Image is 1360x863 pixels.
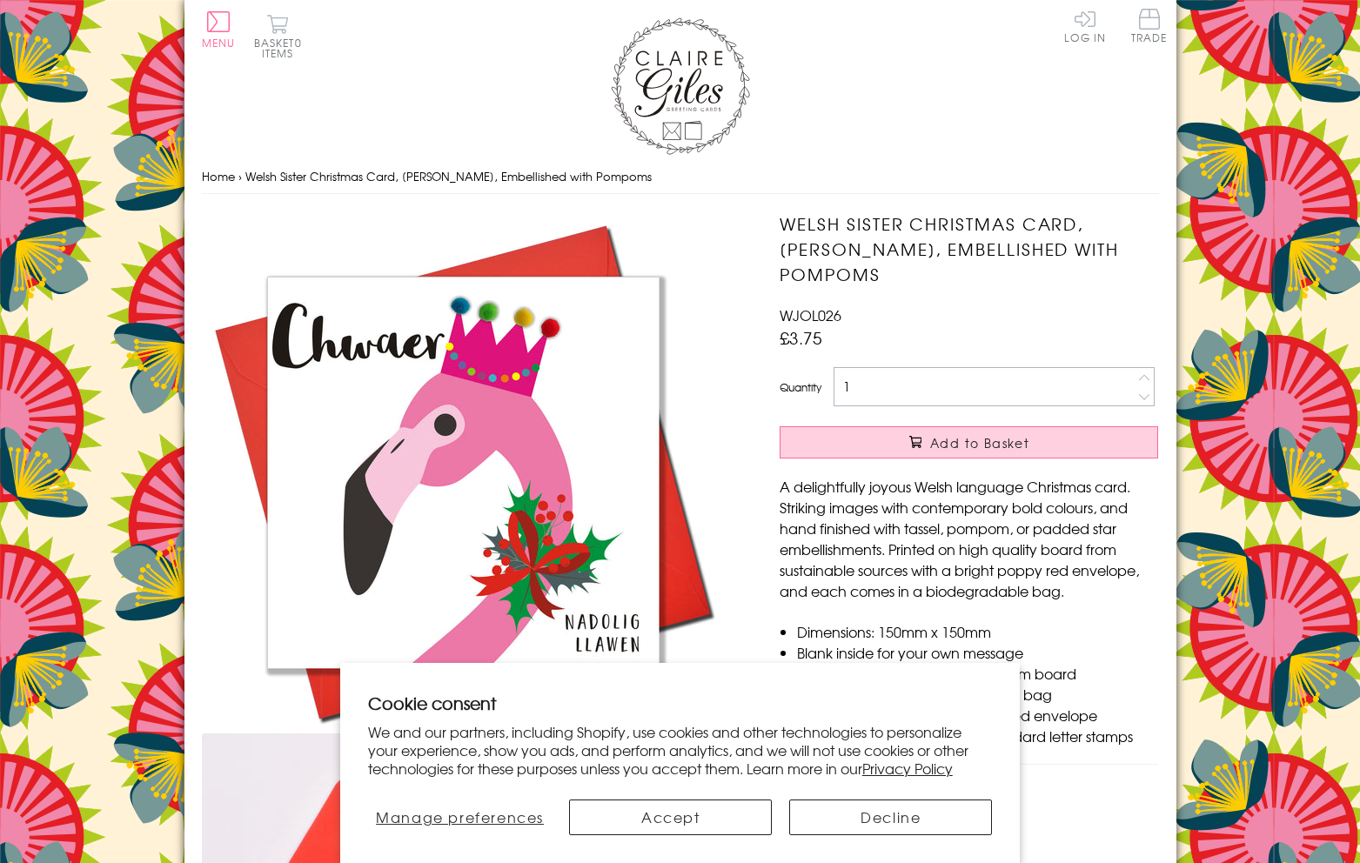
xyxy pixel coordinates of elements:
[930,434,1029,452] span: Add to Basket
[262,35,302,61] span: 0 items
[1064,9,1106,43] a: Log In
[780,379,821,395] label: Quantity
[1131,9,1168,43] span: Trade
[202,11,236,48] button: Menu
[368,691,993,715] h2: Cookie consent
[245,168,652,184] span: Welsh Sister Christmas Card, [PERSON_NAME], Embellished with Pompoms
[1131,9,1168,46] a: Trade
[376,806,544,827] span: Manage preferences
[254,14,302,58] button: Basket0 items
[611,17,750,155] img: Claire Giles Greetings Cards
[780,304,841,325] span: WJOL026
[368,723,993,777] p: We and our partners, including Shopify, use cookies and other technologies to personalize your ex...
[789,799,992,835] button: Decline
[797,642,1158,663] li: Blank inside for your own message
[202,168,235,184] a: Home
[797,621,1158,642] li: Dimensions: 150mm x 150mm
[368,799,553,835] button: Manage preferences
[780,325,822,350] span: £3.75
[202,35,236,50] span: Menu
[238,168,242,184] span: ›
[780,426,1158,458] button: Add to Basket
[202,211,724,733] img: Welsh Sister Christmas Card, Nadolig Llawen Chwaer, Embellished with Pompoms
[202,159,1159,195] nav: breadcrumbs
[862,758,953,779] a: Privacy Policy
[780,476,1158,601] p: A delightfully joyous Welsh language Christmas card. Striking images with contemporary bold colou...
[569,799,772,835] button: Accept
[780,211,1158,286] h1: Welsh Sister Christmas Card, [PERSON_NAME], Embellished with Pompoms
